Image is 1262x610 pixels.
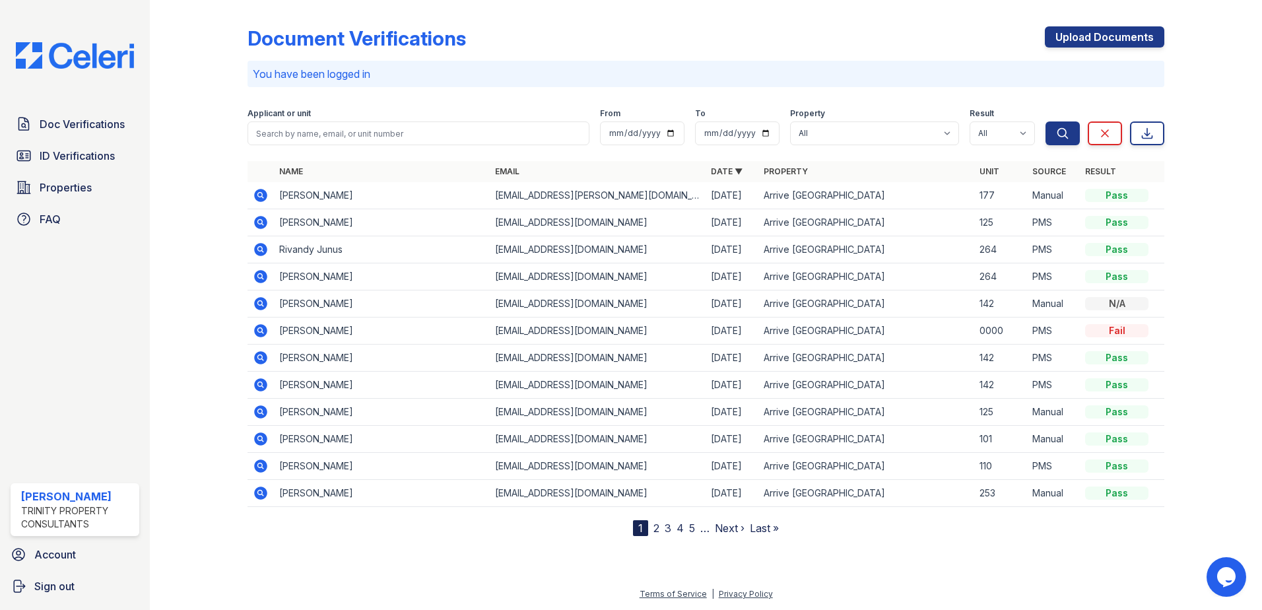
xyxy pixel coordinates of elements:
td: 264 [974,236,1027,263]
label: To [695,108,706,119]
a: Account [5,541,145,568]
td: [PERSON_NAME] [274,290,490,318]
td: Manual [1027,399,1080,426]
div: Pass [1085,243,1148,256]
td: Arrive [GEOGRAPHIC_DATA] [758,290,974,318]
td: [DATE] [706,372,758,399]
td: 264 [974,263,1027,290]
td: [PERSON_NAME] [274,318,490,345]
td: Arrive [GEOGRAPHIC_DATA] [758,480,974,507]
a: Doc Verifications [11,111,139,137]
input: Search by name, email, or unit number [248,121,589,145]
div: Pass [1085,189,1148,202]
td: 142 [974,345,1027,372]
a: Result [1085,166,1116,176]
td: 177 [974,182,1027,209]
td: [DATE] [706,453,758,480]
td: PMS [1027,372,1080,399]
label: Result [970,108,994,119]
div: Pass [1085,405,1148,419]
td: [PERSON_NAME] [274,372,490,399]
a: Privacy Policy [719,589,773,599]
div: Document Verifications [248,26,466,50]
td: Manual [1027,290,1080,318]
iframe: chat widget [1207,557,1249,597]
div: Pass [1085,487,1148,500]
td: Arrive [GEOGRAPHIC_DATA] [758,453,974,480]
td: [PERSON_NAME] [274,453,490,480]
td: [EMAIL_ADDRESS][DOMAIN_NAME] [490,290,706,318]
td: [DATE] [706,209,758,236]
a: FAQ [11,206,139,232]
td: Arrive [GEOGRAPHIC_DATA] [758,372,974,399]
td: [PERSON_NAME] [274,345,490,372]
td: Arrive [GEOGRAPHIC_DATA] [758,399,974,426]
td: [PERSON_NAME] [274,209,490,236]
td: [EMAIL_ADDRESS][DOMAIN_NAME] [490,209,706,236]
a: Source [1032,166,1066,176]
a: ID Verifications [11,143,139,169]
td: [EMAIL_ADDRESS][DOMAIN_NAME] [490,426,706,453]
div: Pass [1085,459,1148,473]
td: [EMAIL_ADDRESS][DOMAIN_NAME] [490,318,706,345]
td: PMS [1027,263,1080,290]
td: [PERSON_NAME] [274,480,490,507]
td: 142 [974,290,1027,318]
td: 125 [974,399,1027,426]
span: … [700,520,710,536]
td: 0000 [974,318,1027,345]
div: N/A [1085,297,1148,310]
td: [EMAIL_ADDRESS][DOMAIN_NAME] [490,263,706,290]
a: Last » [750,522,779,535]
td: 101 [974,426,1027,453]
span: Properties [40,180,92,195]
label: Applicant or unit [248,108,311,119]
td: PMS [1027,236,1080,263]
div: [PERSON_NAME] [21,489,134,504]
td: [EMAIL_ADDRESS][DOMAIN_NAME] [490,345,706,372]
a: Date ▼ [711,166,743,176]
td: PMS [1027,453,1080,480]
td: [DATE] [706,290,758,318]
td: [PERSON_NAME] [274,399,490,426]
a: Unit [980,166,999,176]
td: Manual [1027,426,1080,453]
a: 2 [653,522,659,535]
td: [DATE] [706,318,758,345]
a: Property [764,166,808,176]
span: Doc Verifications [40,116,125,132]
td: [DATE] [706,399,758,426]
td: Rivandy Junus [274,236,490,263]
span: Account [34,547,76,562]
label: From [600,108,620,119]
div: | [712,589,714,599]
a: Email [495,166,519,176]
td: [DATE] [706,236,758,263]
td: [EMAIL_ADDRESS][DOMAIN_NAME] [490,453,706,480]
td: [DATE] [706,263,758,290]
td: PMS [1027,209,1080,236]
a: Properties [11,174,139,201]
td: PMS [1027,345,1080,372]
a: Sign out [5,573,145,599]
td: Manual [1027,182,1080,209]
td: [PERSON_NAME] [274,426,490,453]
a: 3 [665,522,671,535]
td: [EMAIL_ADDRESS][DOMAIN_NAME] [490,480,706,507]
span: FAQ [40,211,61,227]
div: Pass [1085,270,1148,283]
a: Next › [715,522,745,535]
div: Pass [1085,432,1148,446]
td: Arrive [GEOGRAPHIC_DATA] [758,426,974,453]
td: Manual [1027,480,1080,507]
div: Pass [1085,351,1148,364]
div: Pass [1085,216,1148,229]
span: ID Verifications [40,148,115,164]
td: Arrive [GEOGRAPHIC_DATA] [758,263,974,290]
label: Property [790,108,825,119]
td: [DATE] [706,345,758,372]
img: CE_Logo_Blue-a8612792a0a2168367f1c8372b55b34899dd931a85d93a1a3d3e32e68fde9ad4.png [5,42,145,69]
td: 142 [974,372,1027,399]
td: [PERSON_NAME] [274,263,490,290]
